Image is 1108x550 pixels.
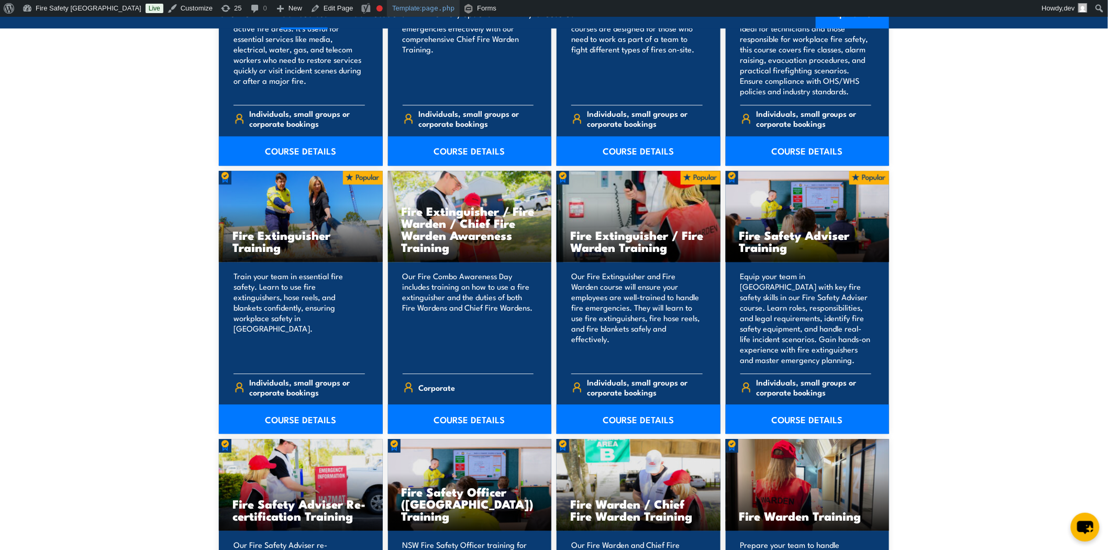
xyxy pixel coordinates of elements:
[402,486,538,522] h3: Fire Safety Officer ([GEOGRAPHIC_DATA]) Training
[250,377,365,397] span: Individuals, small groups or corporate bookings
[570,229,707,253] h3: Fire Extinguisher / Fire Warden Training
[250,108,365,128] span: Individuals, small groups or corporate bookings
[570,498,707,522] h3: Fire Warden / Chief Fire Warden Training
[234,2,365,96] p: This 4-hour program is for non-firefighting staff who need to access active fire areas. It's usef...
[726,136,890,166] a: COURSE DETAILS
[418,379,455,395] span: Corporate
[402,205,538,253] h3: Fire Extinguisher / Fire Warden / Chief Fire Warden Awareness Training
[1064,4,1075,12] span: dev
[571,2,703,96] p: Our nationally accredited Conduct Fire Team Operations training courses are designed for those wh...
[376,5,383,12] div: Focus keyphrase not set
[146,4,163,13] a: Live
[403,2,534,96] p: Develop the skills to lead emergency evacuations and manage workplace emergencies effectively wit...
[232,229,369,253] h3: Fire Extinguisher Training
[418,108,534,128] span: Individuals, small groups or corporate bookings
[1071,513,1100,542] button: chat-button
[571,271,703,365] p: Our Fire Extinguisher and Fire Warden course will ensure your employees are well-trained to handl...
[234,271,365,365] p: Train your team in essential fire safety. Learn to use fire extinguishers, hose reels, and blanke...
[388,136,552,166] a: COURSE DETAILS
[756,108,871,128] span: Individuals, small groups or corporate bookings
[232,498,369,522] h3: Fire Safety Adviser Re-certification Training
[740,271,872,365] p: Equip your team in [GEOGRAPHIC_DATA] with key fire safety skills in our Fire Safety Adviser cours...
[756,377,871,397] span: Individuals, small groups or corporate bookings
[739,229,876,253] h3: Fire Safety Adviser Training
[219,136,383,166] a: COURSE DETAILS
[739,510,876,522] h3: Fire Warden Training
[726,404,890,434] a: COURSE DETAILS
[557,404,721,434] a: COURSE DETAILS
[588,377,703,397] span: Individuals, small groups or corporate bookings
[219,404,383,434] a: COURSE DETAILS
[740,2,872,96] p: Learn to use fire extinguishers, hose reels, and fire blankets effectively. Ideal for technicians...
[403,271,534,365] p: Our Fire Combo Awareness Day includes training on how to use a fire extinguisher and the duties o...
[422,4,455,12] span: page.php
[388,404,552,434] a: COURSE DETAILS
[588,108,703,128] span: Individuals, small groups or corporate bookings
[557,136,721,166] a: COURSE DETAILS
